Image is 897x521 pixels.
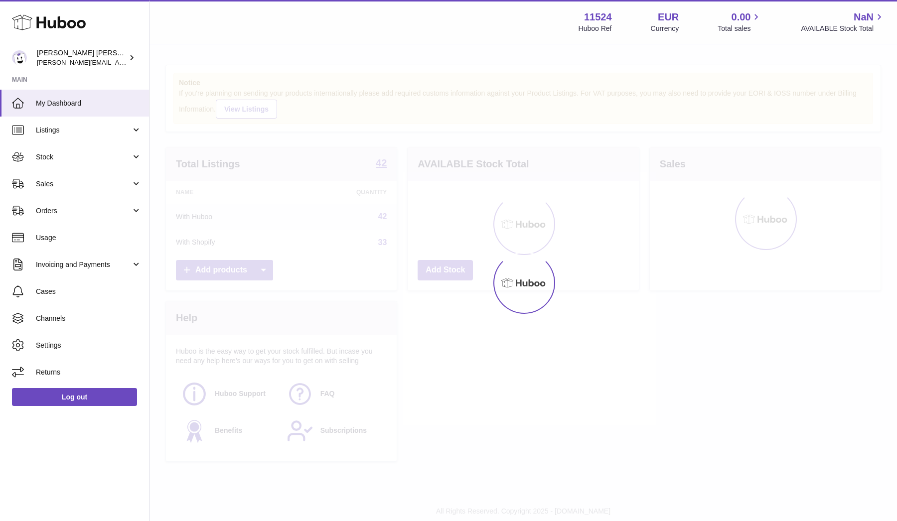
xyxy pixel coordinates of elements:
a: 0.00 Total sales [718,10,762,33]
span: Invoicing and Payments [36,260,131,269]
span: Listings [36,126,131,135]
strong: EUR [658,10,679,24]
a: Log out [12,388,137,406]
span: Orders [36,206,131,216]
span: Sales [36,179,131,189]
span: My Dashboard [36,99,142,108]
span: Returns [36,368,142,377]
div: [PERSON_NAME] [PERSON_NAME] [37,48,127,67]
div: Currency [651,24,679,33]
span: Cases [36,287,142,296]
span: Usage [36,233,142,243]
div: Huboo Ref [579,24,612,33]
span: Total sales [718,24,762,33]
span: Channels [36,314,142,323]
span: 0.00 [732,10,751,24]
span: AVAILABLE Stock Total [801,24,885,33]
img: marie@teitv.com [12,50,27,65]
span: NaN [854,10,874,24]
span: [PERSON_NAME][EMAIL_ADDRESS][DOMAIN_NAME] [37,58,200,66]
a: NaN AVAILABLE Stock Total [801,10,885,33]
span: Settings [36,341,142,350]
span: Stock [36,152,131,162]
strong: 11524 [584,10,612,24]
